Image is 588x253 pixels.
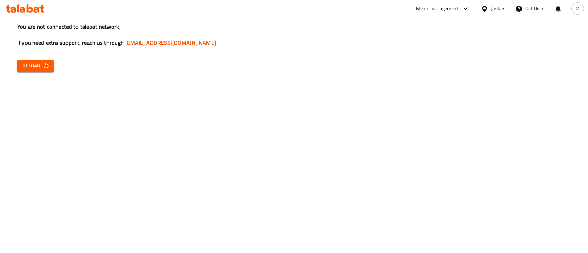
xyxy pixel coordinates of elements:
[416,4,458,13] div: Menu-management
[17,60,54,72] button: Reload
[491,5,504,12] div: Jordan
[125,38,216,48] a: [EMAIL_ADDRESS][DOMAIN_NAME]
[576,5,580,12] span: M
[23,62,48,70] span: Reload
[17,23,571,47] h3: You are not connected to talabat network, If you need extra support, reach us through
